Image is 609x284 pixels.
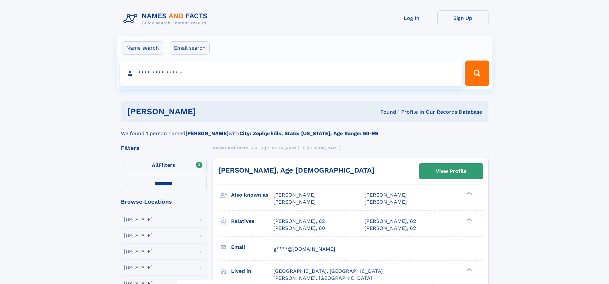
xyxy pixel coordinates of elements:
[218,166,374,174] a: [PERSON_NAME], Age [DEMOGRAPHIC_DATA]
[273,192,316,198] span: [PERSON_NAME]
[465,217,472,222] div: ❯
[465,267,472,272] div: ❯
[436,164,466,179] div: View Profile
[170,41,210,55] label: Email search
[122,41,163,55] label: Name search
[124,233,153,238] div: [US_STATE]
[121,145,207,151] div: Filters
[255,144,258,152] a: A
[231,216,273,227] h3: Relatives
[364,218,416,225] a: [PERSON_NAME], 62
[364,199,407,205] span: [PERSON_NAME]
[273,199,316,205] span: [PERSON_NAME]
[465,61,489,86] button: Search Button
[152,162,159,168] span: All
[121,10,213,28] img: Logo Names and Facts
[231,266,273,277] h3: Lived in
[265,144,299,152] a: [PERSON_NAME]
[364,192,407,198] span: [PERSON_NAME]
[127,108,288,116] h1: [PERSON_NAME]
[437,10,488,26] a: Sign Up
[120,61,463,86] input: search input
[265,146,299,150] span: [PERSON_NAME]
[239,130,378,136] b: City: Zephyrhills, State: [US_STATE], Age Range: 60-99
[288,109,482,116] div: Found 1 Profile In Our Records Database
[273,275,372,281] span: [PERSON_NAME], [GEOGRAPHIC_DATA]
[231,242,273,253] h3: Email
[121,199,207,205] div: Browse Locations
[419,164,483,179] a: View Profile
[273,218,325,225] a: [PERSON_NAME], 62
[465,191,472,196] div: ❯
[124,249,153,254] div: [US_STATE]
[273,225,325,232] a: [PERSON_NAME], 60
[364,225,416,232] a: [PERSON_NAME], 62
[121,122,488,137] div: We found 1 person named with .
[124,265,153,270] div: [US_STATE]
[273,268,383,274] span: [GEOGRAPHIC_DATA], [GEOGRAPHIC_DATA]
[307,146,341,150] span: [PERSON_NAME]
[231,190,273,200] h3: Also known as
[213,144,248,152] a: Names and Facts
[386,10,437,26] a: Log In
[185,130,229,136] b: [PERSON_NAME]
[255,146,258,150] span: A
[121,158,207,173] label: Filters
[124,217,153,222] div: [US_STATE]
